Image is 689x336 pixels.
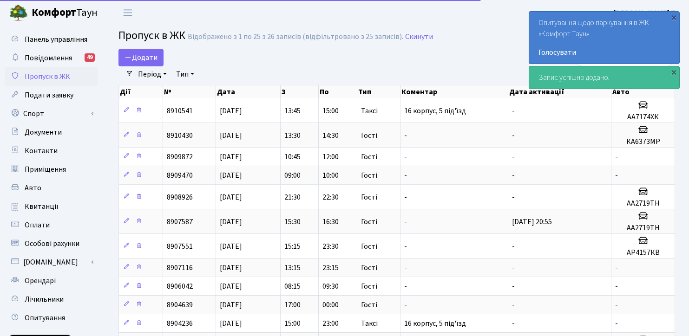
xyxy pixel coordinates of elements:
span: - [512,241,515,252]
span: [DATE] 20:55 [512,217,552,227]
span: [DATE] [220,300,242,310]
span: Подати заявку [25,90,73,100]
span: Приміщення [25,164,66,174]
h5: AA7174XК [615,113,671,122]
span: 15:30 [284,217,301,227]
span: [DATE] [220,318,242,329]
a: [DOMAIN_NAME] [5,253,98,271]
a: Документи [5,123,98,142]
span: - [615,300,618,310]
span: Гості [361,172,377,179]
th: Дата [216,85,281,98]
button: Переключити навігацію [116,5,139,20]
span: - [404,130,407,141]
th: Коментар [400,85,508,98]
span: - [404,217,407,227]
span: Таксі [361,320,378,327]
a: Додати [118,49,164,66]
div: × [669,13,678,22]
span: 17:00 [284,300,301,310]
th: По [319,85,357,98]
span: Гості [361,218,377,226]
a: Скинути [405,32,433,41]
div: 49 [85,53,95,62]
span: Гості [361,194,377,201]
span: [DATE] [220,192,242,202]
h5: АА2719ТН [615,199,671,208]
span: [DATE] [220,281,242,291]
span: - [512,263,515,273]
a: Квитанції [5,197,98,216]
span: Гості [361,243,377,250]
span: - [404,281,407,291]
span: Лічильники [25,294,64,304]
span: [DATE] [220,241,242,252]
span: - [404,192,407,202]
span: 14:30 [322,130,339,141]
h5: АА2719ТН [615,224,671,233]
span: - [615,170,618,181]
span: 13:15 [284,263,301,273]
span: 15:15 [284,241,301,252]
a: Тип [172,66,198,82]
span: 8906042 [167,281,193,291]
span: Оплати [25,220,50,230]
span: Додати [125,52,157,63]
a: Контакти [5,142,98,160]
div: Запис успішно додано. [529,66,679,89]
a: Оплати [5,216,98,234]
span: Гості [361,153,377,161]
div: × [669,67,678,77]
span: 15:00 [322,106,339,116]
a: Опитування [5,309,98,327]
span: Гості [361,264,377,271]
span: Гості [361,283,377,290]
span: - [615,152,618,162]
span: 23:15 [322,263,339,273]
span: Гості [361,132,377,139]
span: Таксі [361,107,378,115]
a: Спорт [5,104,98,123]
img: logo.png [9,4,28,22]
span: 8909872 [167,152,193,162]
span: Таун [32,5,98,21]
span: Пропуск в ЖК [118,27,185,44]
th: Дата активації [508,85,611,98]
span: 8904236 [167,318,193,329]
span: 16 корпус, 5 під'їзд [404,318,466,329]
span: - [404,241,407,252]
span: - [512,170,515,181]
a: [PERSON_NAME] П. [613,7,678,19]
span: 10:00 [322,170,339,181]
span: 21:30 [284,192,301,202]
a: Особові рахунки [5,234,98,253]
span: 13:45 [284,106,301,116]
span: 16 корпус, 5 під'їзд [404,106,466,116]
a: Пропуск в ЖК [5,67,98,86]
span: [DATE] [220,170,242,181]
span: 23:30 [322,241,339,252]
span: - [404,170,407,181]
span: - [615,263,618,273]
span: 8907551 [167,241,193,252]
span: Панель управління [25,34,87,45]
span: 8907116 [167,263,193,273]
span: [DATE] [220,130,242,141]
span: 22:30 [322,192,339,202]
span: 09:00 [284,170,301,181]
span: Авто [25,183,41,193]
span: 13:30 [284,130,301,141]
a: Лічильники [5,290,98,309]
h5: АР4157КВ [615,248,671,257]
b: Комфорт [32,5,76,20]
span: - [404,263,407,273]
span: - [404,152,407,162]
span: 8909470 [167,170,193,181]
span: - [512,106,515,116]
span: - [512,130,515,141]
span: [DATE] [220,217,242,227]
span: [DATE] [220,106,242,116]
span: Гості [361,301,377,309]
span: 15:00 [284,318,301,329]
div: Відображено з 1 по 25 з 26 записів (відфільтровано з 25 записів). [188,32,403,41]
